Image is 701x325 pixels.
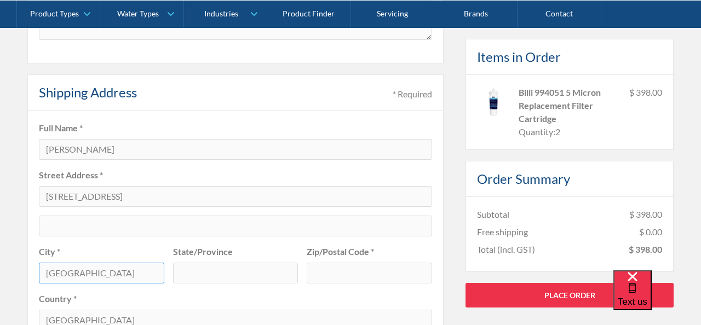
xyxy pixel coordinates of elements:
div: Total (incl. GST) [477,242,535,256]
h4: Order Summary [477,169,570,188]
iframe: podium webchat widget bubble [613,270,701,325]
div: Industries [204,9,238,18]
div: $ 398.00 [629,242,662,256]
a: Place Order [466,282,674,307]
div: Product Types [30,9,79,18]
label: Full Name * [39,121,432,135]
label: Country * [39,292,432,305]
div: $ 398.00 [629,207,662,220]
div: Water Types [117,9,159,18]
div: 2 [555,125,560,138]
label: Street Address * [39,169,432,182]
label: Zip/Postal Code * [307,245,432,258]
h4: Items in Order [477,47,561,66]
h4: Shipping Address [39,83,137,102]
div: * Required [393,88,432,101]
label: State/Province [173,245,298,258]
div: Subtotal [477,207,509,220]
label: City * [39,245,164,258]
div: Billi 994051 5 Micron Replacement Filter Cartridge [519,85,620,125]
div: $ 0.00 [639,225,662,238]
div: Free shipping [477,225,528,238]
div: $ 398.00 [629,85,662,138]
div: Quantity: [519,125,555,138]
